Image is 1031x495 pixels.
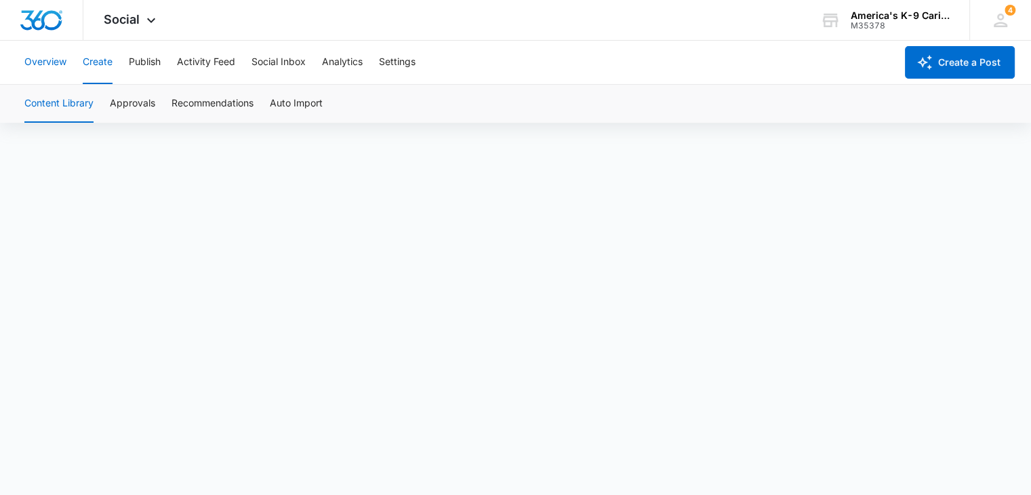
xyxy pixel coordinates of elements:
button: Create a Post [905,46,1015,79]
button: Content Library [24,85,94,123]
span: 4 [1005,5,1015,16]
button: Social Inbox [251,41,306,84]
button: Analytics [322,41,363,84]
button: Overview [24,41,66,84]
button: Approvals [110,85,155,123]
button: Recommendations [171,85,254,123]
div: notifications count [1005,5,1015,16]
div: account name [851,10,950,21]
button: Auto Import [270,85,323,123]
div: account id [851,21,950,31]
button: Settings [379,41,416,84]
button: Publish [129,41,161,84]
span: Social [104,12,140,26]
button: Activity Feed [177,41,235,84]
button: Create [83,41,113,84]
